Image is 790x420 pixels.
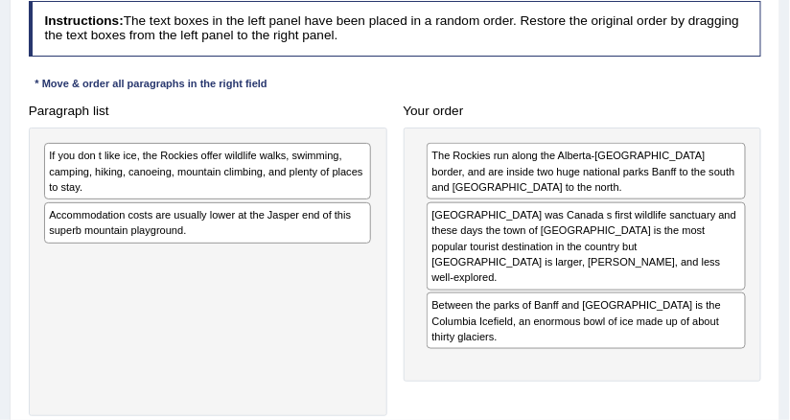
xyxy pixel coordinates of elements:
div: Between the parks of Banff and [GEOGRAPHIC_DATA] is the Columbia Icefield, an enormous bowl of ic... [427,292,746,349]
h4: Paragraph list [29,105,387,119]
b: Instructions: [44,13,123,28]
h4: Your order [404,105,762,119]
div: The Rockies run along the Alberta-[GEOGRAPHIC_DATA] border, and are inside two huge national park... [427,143,746,199]
div: * Move & order all paragraphs in the right field [29,77,274,93]
div: If you don t like ice, the Rockies offer wildlife walks, swimming, camping, hiking, canoeing, mou... [44,143,371,199]
div: [GEOGRAPHIC_DATA] was Canada s first wildlife sanctuary and these days the town of [GEOGRAPHIC_DA... [427,202,746,291]
div: Accommodation costs are usually lower at the Jasper end of this superb mountain playground. [44,202,371,244]
h4: The text boxes in the left panel have been placed in a random order. Restore the original order b... [29,1,762,56]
